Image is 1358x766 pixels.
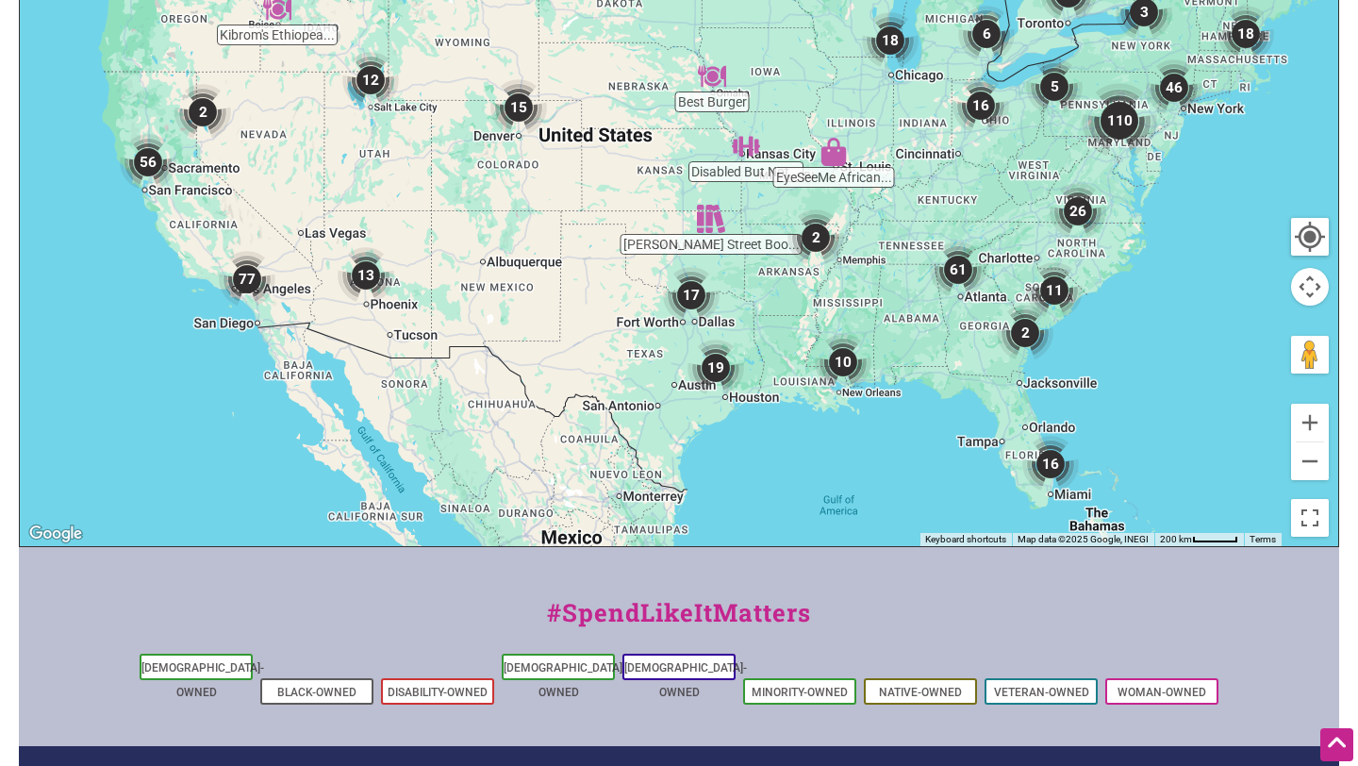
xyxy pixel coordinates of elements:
[879,686,962,699] a: Native-Owned
[1050,183,1106,240] div: 26
[697,205,725,233] div: Fulton Street Books & Coffee
[1018,534,1149,544] span: Map data ©2025 Google, INEGI
[687,340,744,396] div: 19
[504,661,626,699] a: [DEMOGRAPHIC_DATA]-Owned
[732,132,760,160] div: Disabled But Not Really
[219,251,275,308] div: 77
[25,522,87,546] img: Google
[624,661,747,699] a: [DEMOGRAPHIC_DATA]-Owned
[925,533,1006,546] button: Keyboard shortcuts
[994,686,1089,699] a: Veteran-Owned
[342,52,399,108] div: 12
[1082,83,1157,158] div: 110
[1291,336,1329,374] button: Drag Pegman onto the map to open Street View
[997,305,1053,361] div: 2
[952,77,1009,134] div: 16
[1291,268,1329,306] button: Map camera controls
[815,334,871,391] div: 10
[1026,262,1083,319] div: 11
[1160,534,1192,544] span: 200 km
[862,12,919,69] div: 18
[277,686,356,699] a: Black-Owned
[752,686,848,699] a: Minority-Owned
[25,522,87,546] a: Open this area in Google Maps (opens a new window)
[1320,728,1353,761] div: Scroll Back to Top
[388,686,488,699] a: Disability-Owned
[698,62,726,91] div: Best Burger
[1291,442,1329,480] button: Zoom out
[19,594,1339,650] div: #SpendLikeItMatters
[1291,404,1329,441] button: Zoom in
[490,79,547,136] div: 15
[663,267,720,324] div: 17
[1217,6,1274,62] div: 18
[1250,534,1276,544] a: Terms (opens in new tab)
[141,661,264,699] a: [DEMOGRAPHIC_DATA]-Owned
[338,247,394,304] div: 13
[174,84,231,141] div: 2
[120,134,176,191] div: 56
[820,138,848,166] div: EyeSeeMe African American Children's Bookstore
[930,241,986,298] div: 61
[787,209,844,266] div: 2
[1291,218,1329,256] button: Your Location
[958,6,1015,62] div: 6
[1146,59,1202,116] div: 46
[1022,436,1079,492] div: 16
[1289,497,1331,539] button: Toggle fullscreen view
[1118,686,1206,699] a: Woman-Owned
[1154,533,1244,546] button: Map Scale: 200 km per 45 pixels
[1026,58,1083,115] div: 5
